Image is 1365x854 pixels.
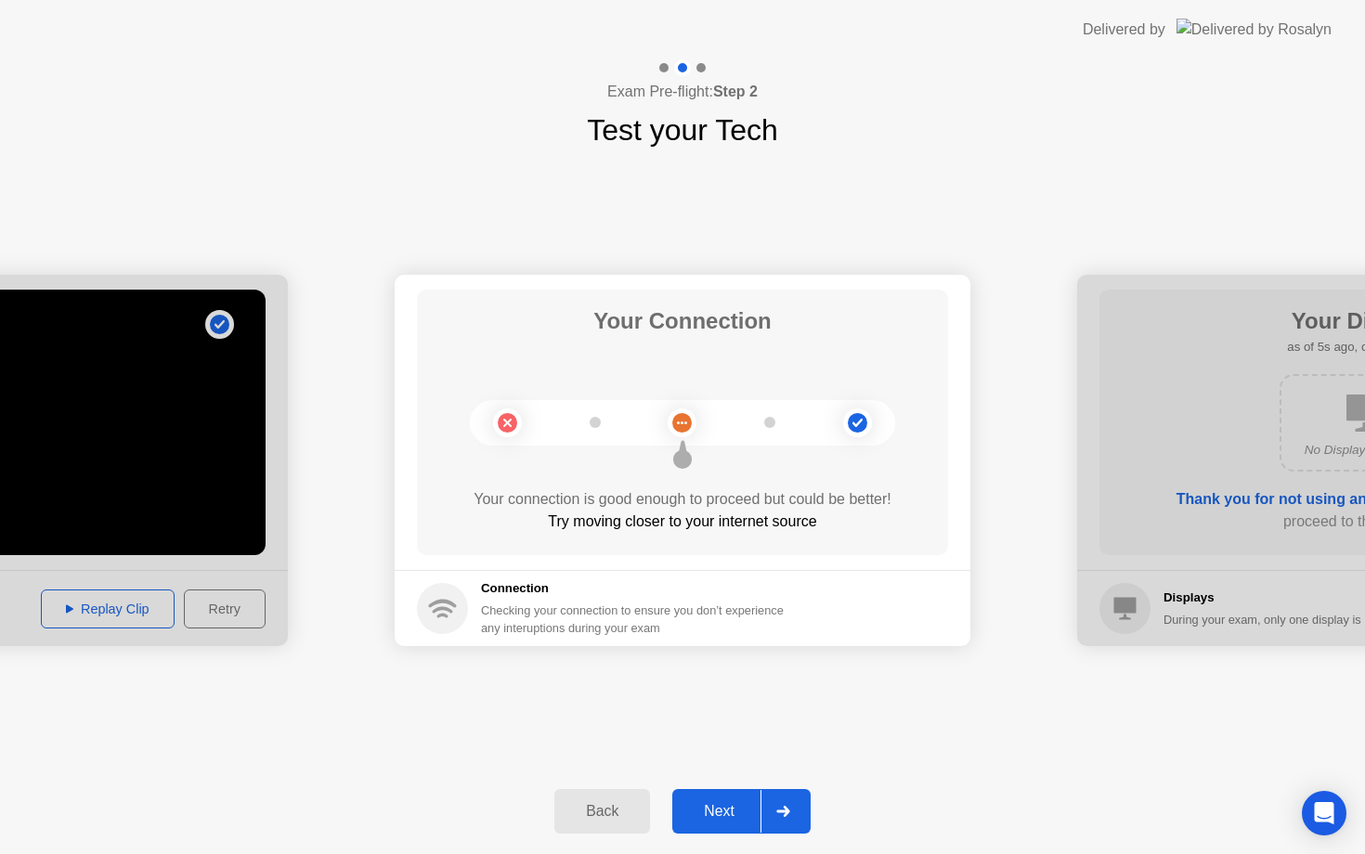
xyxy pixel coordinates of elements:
[417,511,948,533] div: Try moving closer to your internet source
[417,488,948,511] div: Your connection is good enough to proceed but could be better!
[481,602,795,637] div: Checking your connection to ensure you don’t experience any interuptions during your exam
[672,789,811,834] button: Next
[587,108,778,152] h1: Test your Tech
[1302,791,1346,835] div: Open Intercom Messenger
[713,84,758,99] b: Step 2
[1176,19,1332,40] img: Delivered by Rosalyn
[554,789,650,834] button: Back
[481,579,795,598] h5: Connection
[678,803,760,820] div: Next
[560,803,644,820] div: Back
[1083,19,1165,41] div: Delivered by
[593,304,772,338] h1: Your Connection
[607,81,758,103] h4: Exam Pre-flight:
